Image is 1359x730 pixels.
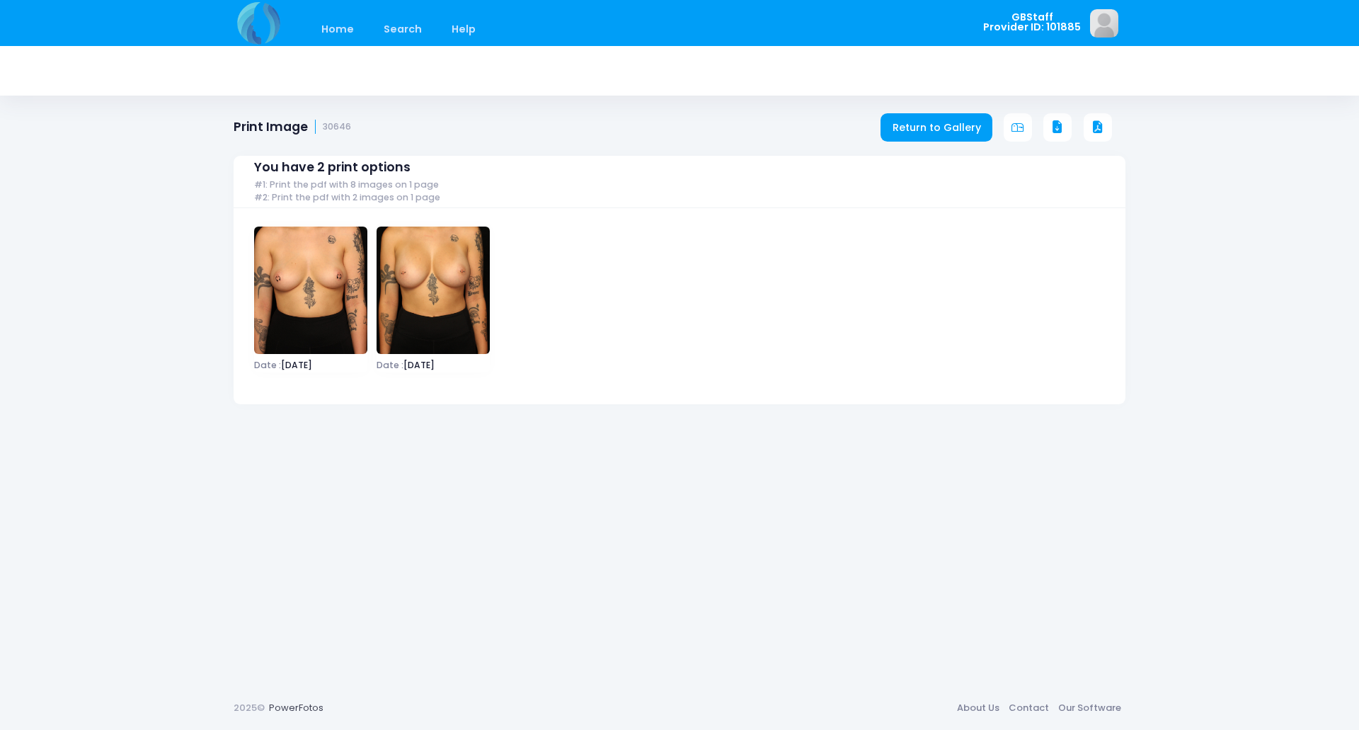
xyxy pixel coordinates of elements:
a: Contact [1004,695,1053,721]
h1: Print Image [234,120,351,135]
a: Search [369,13,435,46]
a: Return to Gallery [881,113,992,142]
img: image [254,227,367,354]
span: #2: Print the pdf with 2 images on 1 page [254,193,440,203]
img: image [1090,9,1118,38]
span: You have 2 print options [254,160,411,175]
span: [DATE] [377,361,490,370]
a: About Us [952,695,1004,721]
span: #1: Print the pdf with 8 images on 1 page [254,180,439,190]
span: Date : [254,359,281,371]
span: 2025© [234,701,265,714]
small: 30646 [323,122,351,132]
span: [DATE] [254,361,367,370]
a: Our Software [1053,695,1125,721]
span: Date : [377,359,403,371]
a: PowerFotos [269,701,323,714]
span: GBStaff Provider ID: 101885 [983,12,1081,33]
a: Home [307,13,367,46]
a: Help [438,13,490,46]
img: image [377,227,490,354]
